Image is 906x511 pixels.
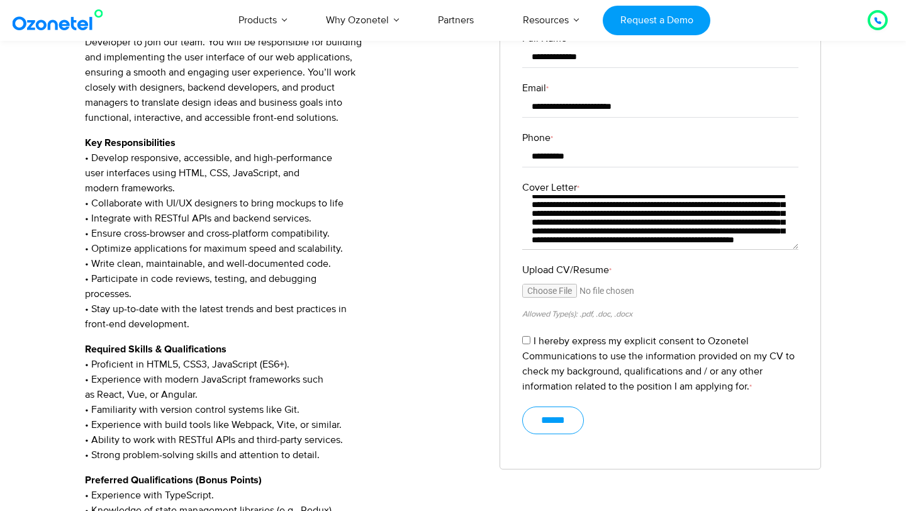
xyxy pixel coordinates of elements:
[522,262,799,278] label: Upload CV/Resume
[522,130,799,145] label: Phone
[85,138,176,148] strong: Key Responsibilities
[85,344,226,354] strong: Required Skills & Qualifications
[522,81,799,96] label: Email
[85,342,481,463] p: • Proficient in HTML5, CSS3, JavaScript (ES6+). • Experience with modern JavaScript frameworks su...
[522,180,799,195] label: Cover Letter
[85,475,262,485] strong: Preferred Qualifications (Bonus Points)
[85,4,481,125] p: We are looking for a skilled and passionate Front-End Developer to join our team. You will be res...
[522,309,632,319] small: Allowed Type(s): .pdf, .doc, .docx
[522,335,795,393] label: I hereby express my explicit consent to Ozonetel Communications to use the information provided o...
[85,135,481,332] p: • Develop responsive, accessible, and high-performance user interfaces using HTML, CSS, JavaScrip...
[603,6,710,35] a: Request a Demo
